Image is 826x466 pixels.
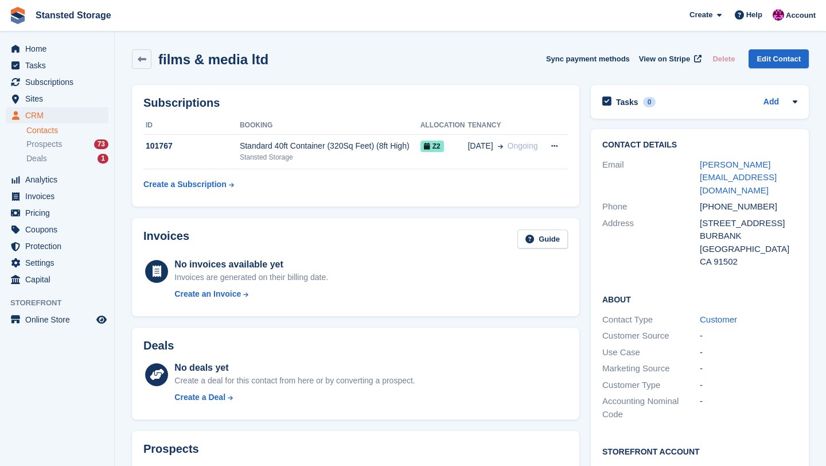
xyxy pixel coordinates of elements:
[6,271,108,288] a: menu
[25,188,94,204] span: Invoices
[25,222,94,238] span: Coupons
[174,271,328,284] div: Invoices are generated on their billing date.
[700,255,797,269] div: CA 91502
[174,288,328,300] a: Create an Invoice
[240,152,420,162] div: Stansted Storage
[174,288,241,300] div: Create an Invoice
[700,362,797,375] div: -
[602,329,700,343] div: Customer Source
[143,442,199,456] h2: Prospects
[602,141,797,150] h2: Contact Details
[517,230,568,248] a: Guide
[25,41,94,57] span: Home
[6,41,108,57] a: menu
[25,57,94,73] span: Tasks
[26,153,47,164] span: Deals
[700,314,737,324] a: Customer
[700,346,797,359] div: -
[700,329,797,343] div: -
[25,255,94,271] span: Settings
[467,116,542,135] th: Tenancy
[420,116,468,135] th: Allocation
[602,445,797,457] h2: Storefront Account
[25,238,94,254] span: Protection
[31,6,116,25] a: Stansted Storage
[25,74,94,90] span: Subscriptions
[643,97,656,107] div: 0
[143,96,568,110] h2: Subscriptions
[700,200,797,213] div: [PHONE_NUMBER]
[602,293,797,305] h2: About
[25,107,94,123] span: CRM
[602,217,700,269] div: Address
[6,238,108,254] a: menu
[6,107,108,123] a: menu
[786,10,816,21] span: Account
[6,222,108,238] a: menu
[143,230,189,248] h2: Invoices
[773,9,784,21] img: Jonathan Crick
[700,217,797,230] div: [STREET_ADDRESS]
[6,188,108,204] a: menu
[700,243,797,256] div: [GEOGRAPHIC_DATA]
[25,205,94,221] span: Pricing
[174,258,328,271] div: No invoices available yet
[25,172,94,188] span: Analytics
[94,139,108,149] div: 73
[143,116,240,135] th: ID
[240,140,420,152] div: Standard 40ft Container (320Sq Feet) (8ft High)
[700,379,797,392] div: -
[708,49,739,68] button: Delete
[6,74,108,90] a: menu
[98,154,108,164] div: 1
[602,158,700,197] div: Email
[9,7,26,24] img: stora-icon-8386f47178a22dfd0bd8f6a31ec36ba5ce8667c1dd55bd0f319d3a0aa187defe.svg
[6,312,108,328] a: menu
[639,53,690,65] span: View on Stripe
[700,230,797,243] div: BURBANK
[467,140,493,152] span: [DATE]
[26,139,62,150] span: Prospects
[143,174,234,195] a: Create a Subscription
[508,141,538,150] span: Ongoing
[6,57,108,73] a: menu
[6,91,108,107] a: menu
[25,91,94,107] span: Sites
[10,297,114,309] span: Storefront
[25,271,94,288] span: Capital
[174,375,415,387] div: Create a deal for this contact from here or by converting a prospect.
[749,49,809,68] a: Edit Contact
[763,96,779,109] a: Add
[602,362,700,375] div: Marketing Source
[240,116,420,135] th: Booking
[602,200,700,213] div: Phone
[700,160,777,195] a: [PERSON_NAME][EMAIL_ADDRESS][DOMAIN_NAME]
[616,97,638,107] h2: Tasks
[689,9,712,21] span: Create
[143,178,227,191] div: Create a Subscription
[158,52,268,67] h2: films & media ltd
[95,313,108,327] a: Preview store
[174,391,225,403] div: Create a Deal
[143,140,240,152] div: 101767
[25,312,94,328] span: Online Store
[602,313,700,327] div: Contact Type
[6,205,108,221] a: menu
[602,379,700,392] div: Customer Type
[174,391,415,403] a: Create a Deal
[26,125,108,136] a: Contacts
[634,49,704,68] a: View on Stripe
[143,339,174,352] h2: Deals
[602,346,700,359] div: Use Case
[602,395,700,421] div: Accounting Nominal Code
[26,153,108,165] a: Deals 1
[420,141,444,152] span: Z2
[6,172,108,188] a: menu
[174,361,415,375] div: No deals yet
[746,9,762,21] span: Help
[26,138,108,150] a: Prospects 73
[6,255,108,271] a: menu
[546,49,630,68] button: Sync payment methods
[700,395,797,421] div: -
